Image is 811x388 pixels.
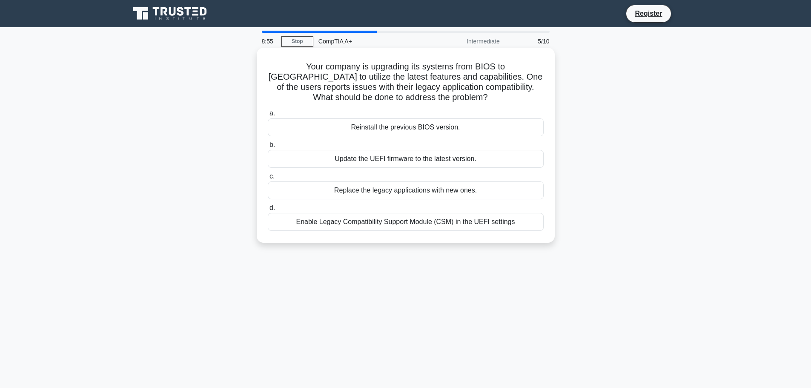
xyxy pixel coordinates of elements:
[268,181,544,199] div: Replace the legacy applications with new ones.
[267,61,544,103] h5: Your company is upgrading its systems from BIOS to [GEOGRAPHIC_DATA] to utilize the latest featur...
[269,172,275,180] span: c.
[269,204,275,211] span: d.
[313,33,430,50] div: CompTIA A+
[268,118,544,136] div: Reinstall the previous BIOS version.
[257,33,281,50] div: 8:55
[281,36,313,47] a: Stop
[268,213,544,231] div: Enable Legacy Compatibility Support Module (CSM) in the UEFI settings
[269,109,275,117] span: a.
[430,33,505,50] div: Intermediate
[505,33,555,50] div: 5/10
[268,150,544,168] div: Update the UEFI firmware to the latest version.
[630,8,667,19] a: Register
[269,141,275,148] span: b.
